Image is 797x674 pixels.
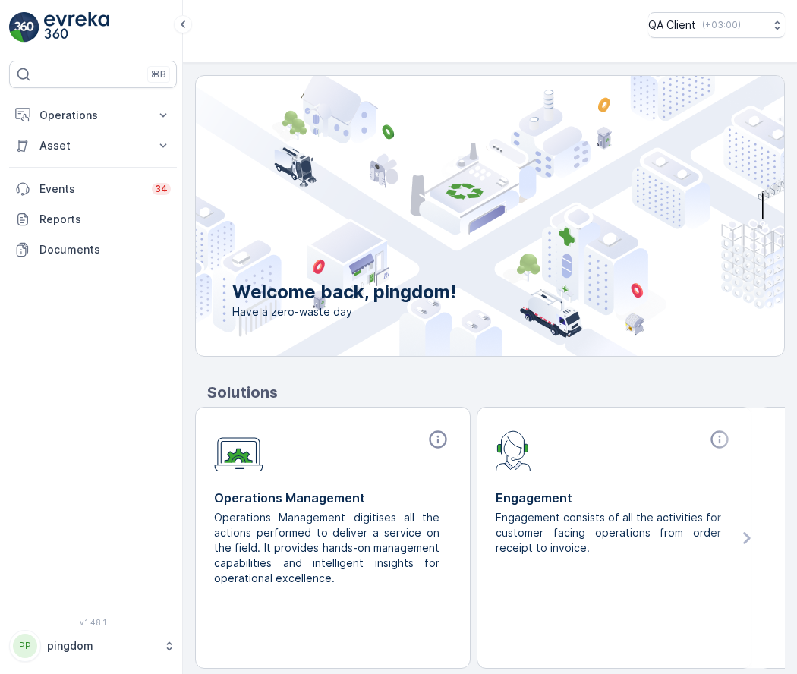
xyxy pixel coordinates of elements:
img: city illustration [128,76,784,356]
p: pingdom [47,638,156,654]
button: QA Client(+03:00) [648,12,785,38]
a: Events34 [9,174,177,204]
div: PP [13,634,37,658]
p: Engagement [496,489,733,507]
img: module-icon [214,429,263,472]
p: Events [39,181,143,197]
p: QA Client [648,17,696,33]
span: Have a zero-waste day [232,304,456,320]
p: Operations Management digitises all the actions performed to deliver a service on the field. It p... [214,510,439,586]
p: ⌘B [151,68,166,80]
a: Documents [9,235,177,265]
button: Asset [9,131,177,161]
p: Operations Management [214,489,452,507]
img: logo_light-DOdMpM7g.png [44,12,109,43]
span: v 1.48.1 [9,618,177,627]
p: Documents [39,242,171,257]
img: logo [9,12,39,43]
p: ( +03:00 ) [702,19,741,31]
p: Operations [39,108,146,123]
p: Welcome back, pingdom! [232,280,456,304]
p: Asset [39,138,146,153]
a: Reports [9,204,177,235]
p: 34 [155,183,168,195]
p: Solutions [207,381,785,404]
button: Operations [9,100,177,131]
p: Reports [39,212,171,227]
img: module-icon [496,429,531,471]
button: PPpingdom [9,630,177,662]
p: Engagement consists of all the activities for customer facing operations from order receipt to in... [496,510,721,556]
